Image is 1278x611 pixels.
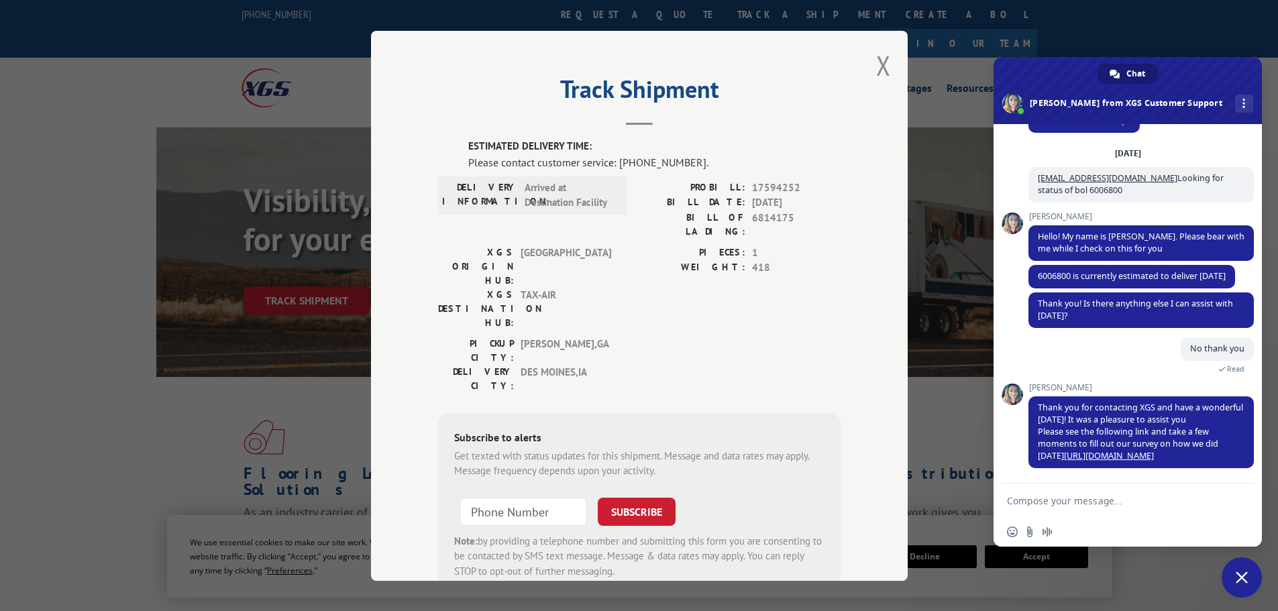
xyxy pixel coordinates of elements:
span: TAX-AIR [521,287,611,329]
span: [DATE] [752,195,841,211]
label: DELIVERY INFORMATION: [442,180,518,210]
span: Chat [1126,64,1145,84]
span: [PERSON_NAME] , GA [521,336,611,364]
div: Close chat [1222,557,1262,598]
span: Arrived at Destination Facility [525,180,615,210]
a: [EMAIL_ADDRESS][DOMAIN_NAME] [1038,172,1177,184]
label: ESTIMATED DELIVERY TIME: [468,139,841,154]
label: PICKUP CITY: [438,336,514,364]
div: by providing a telephone number and submitting this form you are consenting to be contacted by SM... [454,533,824,579]
span: 6006800 is currently estimated to deliver [DATE] [1038,270,1226,282]
label: WEIGHT: [639,260,745,276]
span: No thank you [1190,343,1244,354]
label: BILL OF LADING: [639,210,745,238]
a: [URL][DOMAIN_NAME] [1064,450,1154,461]
label: XGS DESTINATION HUB: [438,287,514,329]
span: [GEOGRAPHIC_DATA] [521,245,611,287]
div: Please contact customer service: [PHONE_NUMBER]. [468,154,841,170]
span: Looking for status of bol 6006800 [1038,172,1224,196]
div: Chat [1098,64,1159,84]
span: [PERSON_NAME] [1028,383,1254,392]
span: Thank you! Is there anything else I can assist with [DATE]? [1038,298,1233,321]
span: Read [1227,364,1244,374]
label: BILL DATE: [639,195,745,211]
label: DELIVERY CITY: [438,364,514,392]
span: Send a file [1024,526,1035,537]
label: PIECES: [639,245,745,260]
div: Subscribe to alerts [454,429,824,448]
label: PROBILL: [639,180,745,195]
span: Insert an emoji [1007,526,1018,537]
button: Close modal [876,48,891,83]
span: Thank you for contacting XGS and have a wonderful [DATE]! It was a pleasure to assist you Please ... [1038,402,1243,461]
span: Hello! My name is [PERSON_NAME]. Please bear with me while I check on this for you [1038,231,1244,254]
span: Audio message [1042,526,1053,537]
strong: Note: [454,534,478,547]
span: 418 [752,260,841,276]
div: More channels [1235,95,1253,113]
span: DES MOINES , IA [521,364,611,392]
h2: Track Shipment [438,80,841,105]
label: XGS ORIGIN HUB: [438,245,514,287]
button: SUBSCRIBE [598,497,676,525]
span: 17594252 [752,180,841,195]
span: [PERSON_NAME] [1028,212,1254,221]
span: 6814175 [752,210,841,238]
span: 1 [752,245,841,260]
div: [DATE] [1115,150,1141,158]
input: Phone Number [460,497,587,525]
textarea: Compose your message... [1007,495,1219,507]
div: Get texted with status updates for this shipment. Message and data rates may apply. Message frequ... [454,448,824,478]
